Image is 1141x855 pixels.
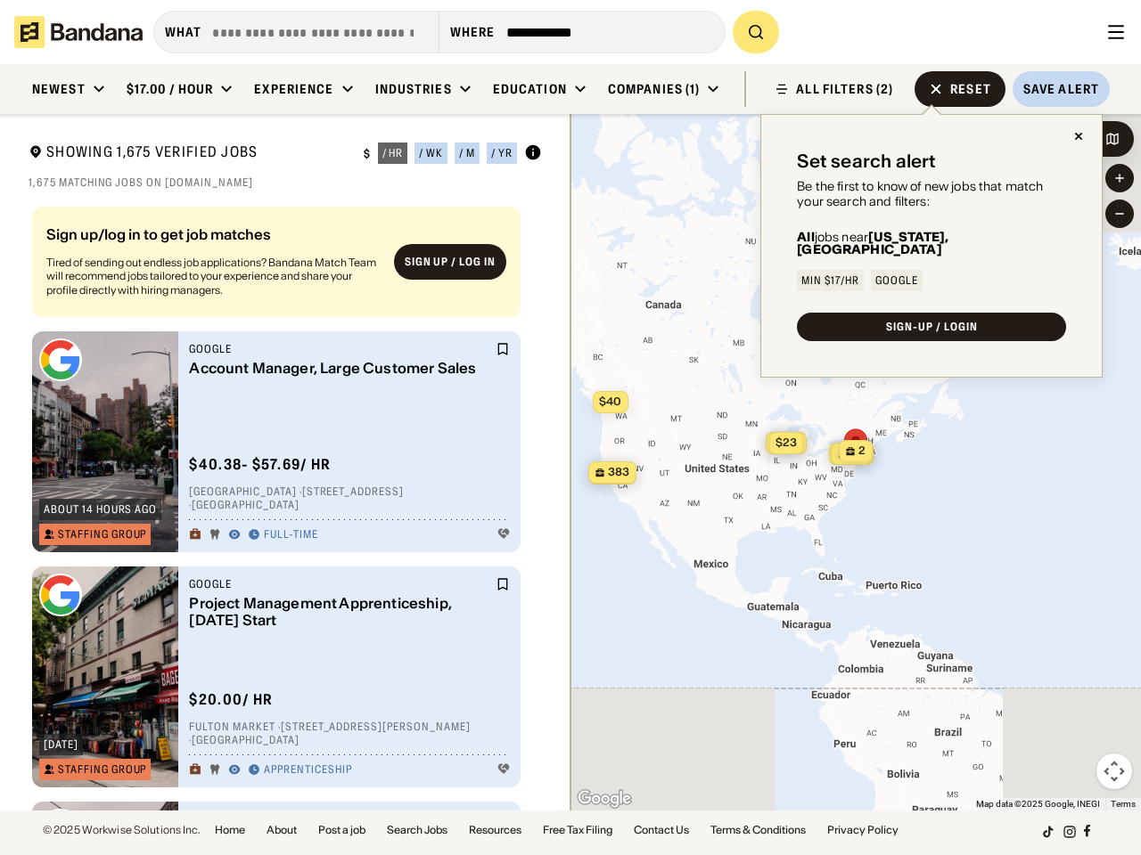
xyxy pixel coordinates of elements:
[189,360,492,377] div: Account Manager, Large Customer Sales
[44,504,157,515] div: about 14 hours ago
[387,825,447,835] a: Search Jobs
[875,275,918,286] div: Google
[543,825,612,835] a: Free Tax Filing
[405,256,496,270] div: Sign up / Log in
[58,764,146,775] div: Staffing Group
[419,148,443,159] div: / wk
[189,720,510,747] div: Fulton Market · [STREET_ADDRESS][PERSON_NAME] · [GEOGRAPHIC_DATA]
[459,148,475,159] div: / m
[710,825,806,835] a: Terms & Conditions
[493,81,567,97] div: Education
[491,148,513,159] div: / yr
[1023,81,1099,97] div: Save Alert
[797,179,1066,209] div: Be the first to know of new jobs that match your search and filters:
[976,799,1100,809] span: Map data ©2025 Google, INEGI
[43,825,201,835] div: © 2025 Workwise Solutions Inc.
[608,81,701,97] div: Companies (1)
[1111,799,1136,809] a: Terms (opens in new tab)
[189,577,492,591] div: Google
[776,436,797,449] span: $23
[165,24,201,40] div: what
[39,574,82,616] img: Google logo
[575,787,634,810] a: Open this area in Google Maps (opens a new window)
[189,690,273,709] div: $ 20.00 / hr
[32,81,86,97] div: Newest
[44,739,78,750] div: [DATE]
[1096,753,1132,789] button: Map camera controls
[264,528,318,542] div: Full-time
[29,142,349,165] div: Showing 1,675 Verified Jobs
[382,148,404,159] div: / hr
[267,825,297,835] a: About
[599,395,621,408] span: $40
[189,455,331,474] div: $ 40.38 - $57.69 / hr
[46,256,380,297] div: Tired of sending out endless job applications? Bandana Match Team will recommend jobs tailored to...
[46,227,380,256] div: Sign up/log in to get job matches
[797,229,814,245] b: All
[827,825,899,835] a: Privacy Policy
[797,231,1066,256] div: jobs near
[215,825,245,835] a: Home
[127,81,214,97] div: $17.00 / hour
[450,24,496,40] div: Where
[797,229,948,257] b: [US_STATE], [GEOGRAPHIC_DATA]
[14,16,143,48] img: Bandana logotype
[886,322,977,332] div: SIGN-UP / LOGIN
[797,151,936,172] div: Set search alert
[189,484,510,512] div: [GEOGRAPHIC_DATA] · [STREET_ADDRESS] · [GEOGRAPHIC_DATA]
[189,595,492,629] div: Project Management Apprenticeship, [DATE] Start
[858,444,866,459] span: 2
[189,342,492,356] div: Google
[796,83,893,95] div: ALL FILTERS (2)
[575,787,634,810] img: Google
[950,83,991,95] div: Reset
[29,199,542,810] div: grid
[364,147,371,161] div: $
[254,81,333,97] div: Experience
[318,825,365,835] a: Post a job
[29,175,542,190] div: 1,675 matching jobs on [DOMAIN_NAME]
[801,275,859,286] div: Min $17/hr
[58,529,146,540] div: Staffing Group
[39,338,82,381] img: Google logo
[375,81,452,97] div: Industries
[39,809,82,851] img: Google logo
[264,763,351,778] div: Apprenticeship
[634,825,689,835] a: Contact Us
[608,465,629,480] span: 383
[469,825,521,835] a: Resources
